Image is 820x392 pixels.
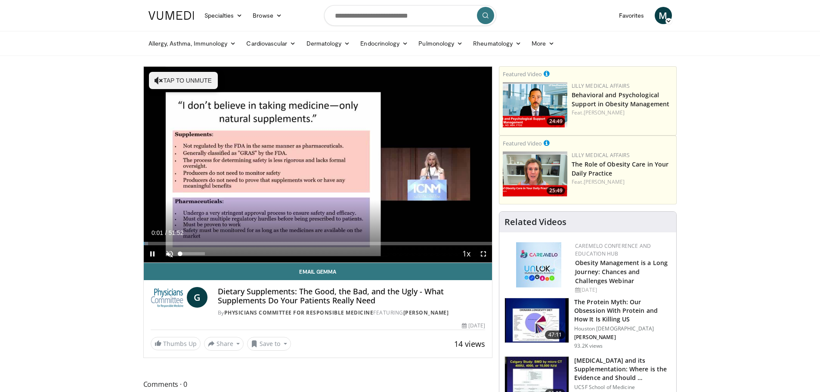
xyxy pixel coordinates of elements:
a: Obesity Management is a Long Journey: Chances and Challenges Webinar [575,259,668,285]
a: More [526,35,560,52]
a: Favorites [614,7,650,24]
h3: [MEDICAL_DATA] and its Supplementation: Where is the Evidence and Should … [574,356,671,382]
a: [PERSON_NAME] [584,178,625,185]
a: M [655,7,672,24]
img: e1208b6b-349f-4914-9dd7-f97803bdbf1d.png.150x105_q85_crop-smart_upscale.png [503,151,567,197]
span: 24:49 [547,117,565,125]
img: VuMedi Logo [149,11,194,20]
button: Fullscreen [475,245,492,262]
button: Tap to unmute [149,72,218,89]
div: Volume Level [180,252,205,255]
p: Houston [DEMOGRAPHIC_DATA] [574,325,671,332]
a: CaReMeLO Conference and Education Hub [575,242,651,257]
a: Dermatology [301,35,356,52]
p: UCSF School of Medicine [574,384,671,391]
div: [DATE] [462,322,485,330]
a: Endocrinology [355,35,413,52]
button: Pause [144,245,161,262]
span: 51:52 [168,229,183,236]
button: Playback Rate [458,245,475,262]
div: Feat. [572,178,673,186]
span: Comments 0 [143,379,493,390]
a: Behavioral and Psychological Support in Obesity Management [572,91,669,108]
a: The Role of Obesity Care in Your Daily Practice [572,160,668,177]
small: Featured Video [503,139,542,147]
h4: Related Videos [504,217,566,227]
div: Progress Bar [144,242,492,245]
small: Featured Video [503,70,542,78]
img: 45df64a9-a6de-482c-8a90-ada250f7980c.png.150x105_q85_autocrop_double_scale_upscale_version-0.2.jpg [516,242,561,287]
img: Physicians Committee for Responsible Medicine [151,287,183,308]
a: Lilly Medical Affairs [572,82,630,90]
span: 0:01 [152,229,163,236]
input: Search topics, interventions [324,5,496,26]
a: [PERSON_NAME] [584,109,625,116]
p: [PERSON_NAME] [574,334,671,341]
a: 24:49 [503,82,567,127]
div: [DATE] [575,286,669,294]
a: Rheumatology [468,35,526,52]
a: Email Gemma [144,263,492,280]
a: Allergy, Asthma, Immunology [143,35,241,52]
a: Pulmonology [413,35,468,52]
a: Specialties [199,7,248,24]
span: 14 views [454,339,485,349]
div: Feat. [572,109,673,117]
a: Cardiovascular [241,35,301,52]
span: / [165,229,167,236]
img: ba3304f6-7838-4e41-9c0f-2e31ebde6754.png.150x105_q85_crop-smart_upscale.png [503,82,567,127]
video-js: Video Player [144,67,492,263]
a: Physicians Committee for Responsible Medicine [224,309,374,316]
span: 25:49 [547,187,565,194]
button: Share [204,337,244,351]
p: 93.2K views [574,343,603,349]
a: 47:11 The Protein Myth: Our Obsession With Protein and How It Is Killing US Houston [DEMOGRAPHIC_... [504,298,671,349]
span: 47:11 [545,330,566,339]
a: Browse [248,7,287,24]
button: Save to [247,337,291,351]
button: Unmute [161,245,178,262]
a: G [187,287,207,308]
a: Lilly Medical Affairs [572,151,630,159]
h3: The Protein Myth: Our Obsession With Protein and How It Is Killing US [574,298,671,324]
img: b7b8b05e-5021-418b-a89a-60a270e7cf82.150x105_q85_crop-smart_upscale.jpg [505,298,569,343]
h4: Dietary Supplements: The Good, the Bad, and the Ugly - What Supplements Do Your Patients Really Need [218,287,485,306]
a: [PERSON_NAME] [403,309,449,316]
a: 25:49 [503,151,567,197]
div: By FEATURING [218,309,485,317]
a: Thumbs Up [151,337,201,350]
